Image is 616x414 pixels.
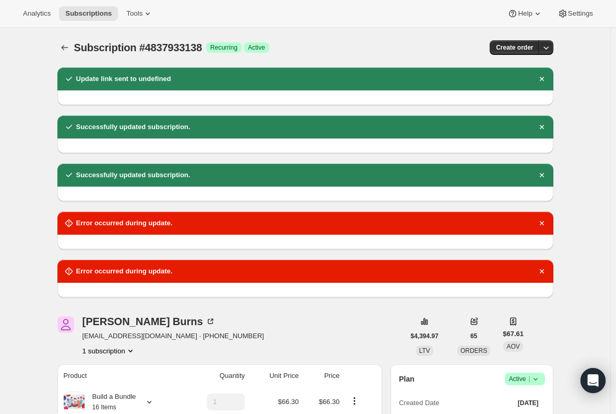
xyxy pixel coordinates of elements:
[319,398,340,406] span: $66.30
[76,170,191,180] h2: Successfully updated subscription.
[503,329,524,339] span: $67.61
[85,392,136,412] div: Build a Bundle
[82,331,264,341] span: [EMAIL_ADDRESS][DOMAIN_NAME] · [PHONE_NUMBER]
[76,266,173,277] h2: Error occurred during update.
[568,9,593,18] span: Settings
[419,347,430,354] span: LTV
[57,40,72,55] button: Subscriptions
[126,9,143,18] span: Tools
[76,74,171,84] h2: Update link sent to undefined
[512,396,545,410] button: [DATE]
[120,6,159,21] button: Tools
[470,332,477,340] span: 65
[74,42,202,53] span: Subscription #4837933138
[509,374,541,384] span: Active
[460,347,487,354] span: ORDERS
[17,6,57,21] button: Analytics
[399,374,414,384] h2: Plan
[535,168,549,182] button: Dismiss notification
[528,375,530,383] span: |
[92,404,116,411] small: 16 Items
[464,329,483,343] button: 65
[57,364,181,387] th: Product
[278,398,299,406] span: $66.30
[65,9,112,18] span: Subscriptions
[82,316,216,327] div: [PERSON_NAME] Burns
[490,40,539,55] button: Create order
[535,216,549,231] button: Dismiss notification
[535,72,549,86] button: Dismiss notification
[248,364,302,387] th: Unit Price
[302,364,342,387] th: Price
[210,43,238,52] span: Recurring
[535,120,549,134] button: Dismiss notification
[248,43,265,52] span: Active
[518,9,532,18] span: Help
[57,316,74,333] span: Kathy Burns
[405,329,445,343] button: $4,394.97
[501,6,549,21] button: Help
[59,6,118,21] button: Subscriptions
[411,332,439,340] span: $4,394.97
[496,43,533,52] span: Create order
[518,399,539,407] span: [DATE]
[346,395,363,407] button: Product actions
[581,368,606,393] div: Open Intercom Messenger
[76,122,191,132] h2: Successfully updated subscription.
[551,6,599,21] button: Settings
[76,218,173,228] h2: Error occurred during update.
[181,364,248,387] th: Quantity
[535,264,549,279] button: Dismiss notification
[506,343,519,350] span: AOV
[23,9,51,18] span: Analytics
[82,346,136,356] button: Product actions
[399,398,439,408] span: Created Date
